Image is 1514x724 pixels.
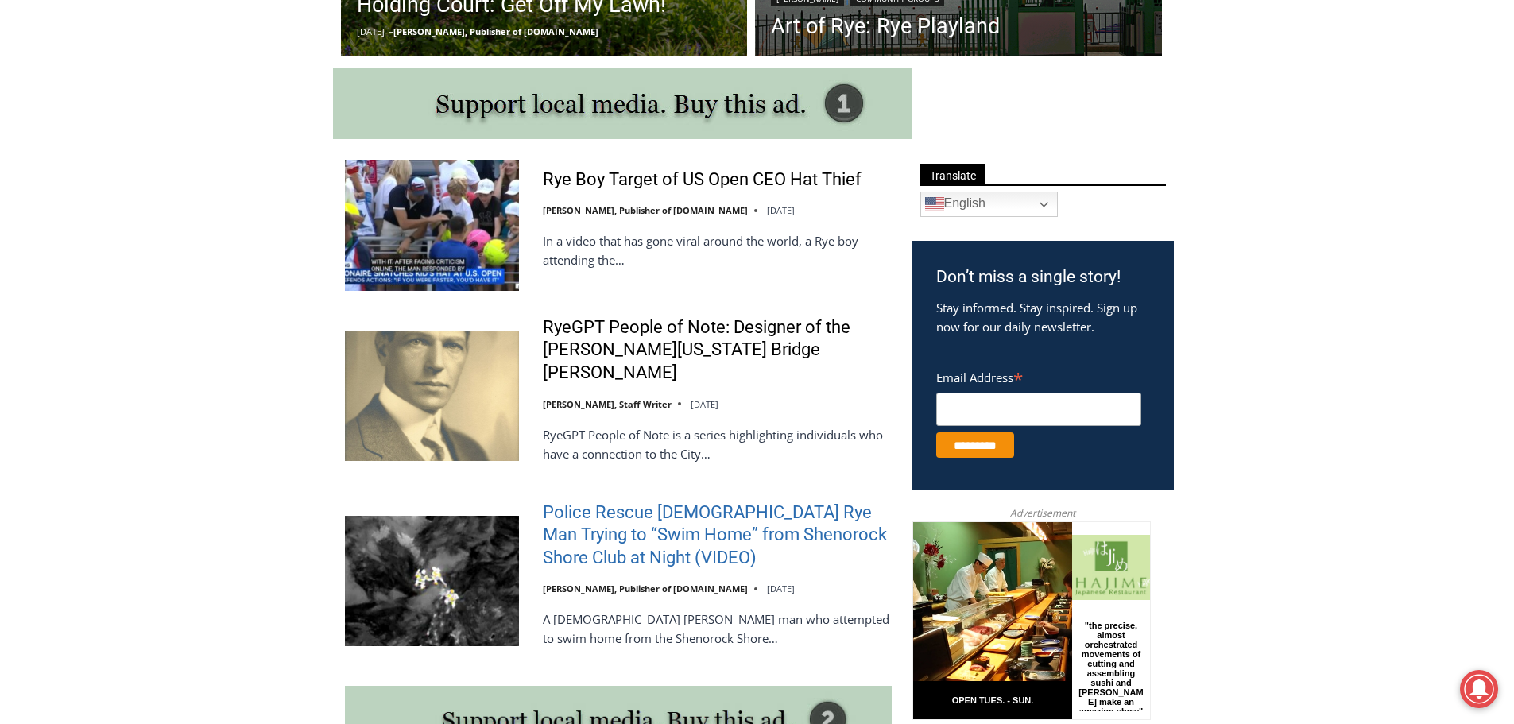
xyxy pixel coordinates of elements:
[164,99,234,190] div: "the precise, almost orchestrated movements of cutting and assembling sushi and [PERSON_NAME] mak...
[5,164,156,224] span: Open Tues. - Sun. [PHONE_NUMBER]
[920,192,1058,217] a: English
[333,68,912,139] img: support local media, buy this ad
[543,425,892,463] p: RyeGPT People of Note is a series highlighting individuals who have a connection to the City…
[543,583,748,594] a: [PERSON_NAME], Publisher of [DOMAIN_NAME]
[936,362,1141,390] label: Email Address
[936,298,1150,336] p: Stay informed. Stay inspired. Sign up now for our daily newsletter.
[401,1,751,154] div: "[PERSON_NAME] and I covered the [DATE] Parade, which was a really eye opening experience as I ha...
[416,158,737,194] span: Intern @ [DOMAIN_NAME]
[484,17,553,61] h4: Book [PERSON_NAME]'s Good Humor for Your Event
[345,516,519,646] img: Police Rescue 51 Year Old Rye Man Trying to “Swim Home” from Shenorock Shore Club at Night (VIDEO)
[472,5,574,72] a: Book [PERSON_NAME]'s Good Humor for Your Event
[389,25,393,37] span: –
[345,331,519,461] img: RyeGPT People of Note: Designer of the George Washington Bridge Othmar Ammann
[543,231,892,269] p: In a video that has gone viral around the world, a Rye boy attending the…
[104,21,393,51] div: Individually Wrapped Items. Dairy, Gluten & Nut Free Options. Kosher Items Available.
[543,316,892,385] a: RyeGPT People of Note: Designer of the [PERSON_NAME][US_STATE] Bridge [PERSON_NAME]
[771,14,1146,38] a: Art of Rye: Rye Playland
[767,583,795,594] time: [DATE]
[691,398,718,410] time: [DATE]
[767,204,795,216] time: [DATE]
[1,160,160,198] a: Open Tues. - Sun. [PHONE_NUMBER]
[382,154,770,198] a: Intern @ [DOMAIN_NAME]
[357,25,385,37] time: [DATE]
[994,505,1091,521] span: Advertisement
[925,195,944,214] img: en
[543,204,748,216] a: [PERSON_NAME], Publisher of [DOMAIN_NAME]
[543,501,892,570] a: Police Rescue [DEMOGRAPHIC_DATA] Rye Man Trying to “Swim Home” from Shenorock Shore Club at Night...
[393,25,598,37] a: [PERSON_NAME], Publisher of [DOMAIN_NAME]
[543,398,672,410] a: [PERSON_NAME], Staff Writer
[936,265,1150,290] h3: Don’t miss a single story!
[543,610,892,648] p: A [DEMOGRAPHIC_DATA] [PERSON_NAME] man who attempted to swim home from the Shenorock Shore…
[345,160,519,290] img: Rye Boy Target of US Open CEO Hat Thief
[920,164,985,185] span: Translate
[543,168,862,192] a: Rye Boy Target of US Open CEO Hat Thief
